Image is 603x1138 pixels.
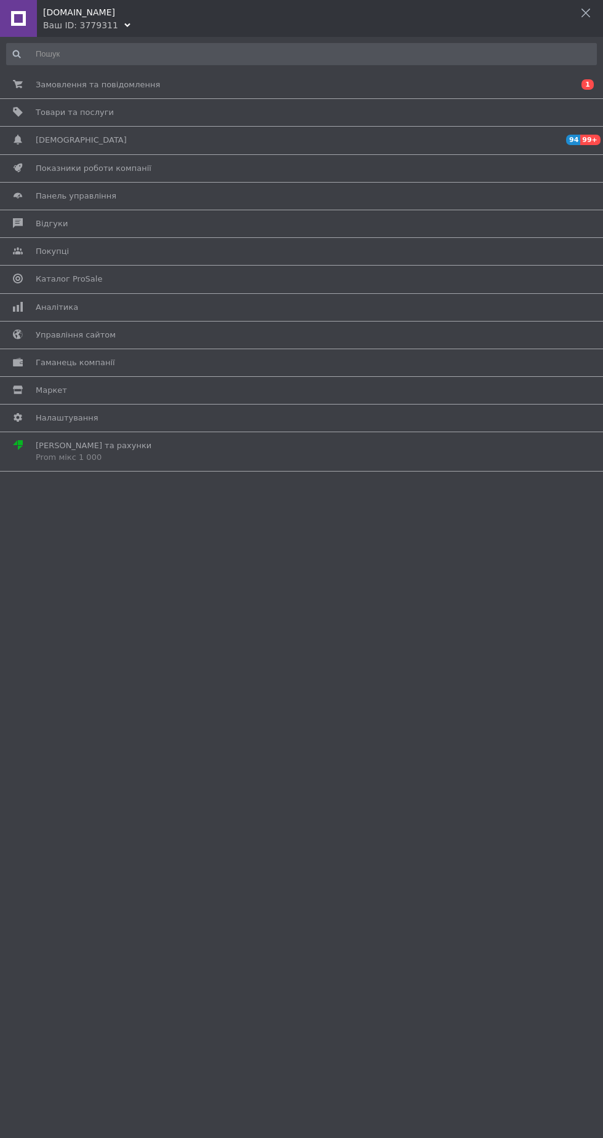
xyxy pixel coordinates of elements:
[36,79,160,90] span: Замовлення та повідомлення
[36,274,102,285] span: Каталог ProSale
[566,135,580,145] span: 94
[36,452,151,463] div: Prom мікс 1 000
[36,191,116,202] span: Панель управління
[36,385,67,396] span: Маркет
[36,107,114,118] span: Товари та послуги
[36,218,68,229] span: Відгуки
[36,135,127,146] span: [DEMOGRAPHIC_DATA]
[43,19,118,31] div: Ваш ID: 3779311
[36,163,151,174] span: Показники роботи компанії
[580,135,601,145] span: 99+
[36,330,116,341] span: Управління сайтом
[36,357,115,368] span: Гаманець компанії
[36,413,98,424] span: Налаштування
[36,246,69,257] span: Покупці
[36,302,78,313] span: Аналітика
[581,79,594,90] span: 1
[6,43,597,65] input: Пошук
[36,440,151,462] span: [PERSON_NAME] та рахунки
